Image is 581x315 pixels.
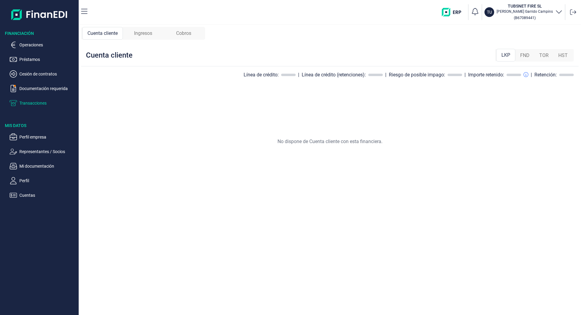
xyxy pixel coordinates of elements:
[277,138,382,145] p: No dispone de Cuenta cliente con esta financiera.
[501,52,510,59] span: LKP
[539,52,549,59] span: TOR
[534,49,553,62] div: TOR
[553,49,573,62] div: HST
[19,99,76,107] p: Transacciones
[11,5,68,24] img: Logo de aplicación
[442,8,466,16] img: erp
[19,41,76,49] p: Operaciones
[520,52,530,59] span: FND
[497,9,553,14] p: [PERSON_NAME] Garrido Campins
[19,133,76,141] p: Perfil empresa
[19,148,76,155] p: Representantes / Socios
[10,177,76,184] button: Perfil
[244,72,279,78] div: Línea de crédito:
[82,27,123,40] div: Cuenta cliente
[558,52,568,59] span: HST
[163,27,204,40] div: Cobros
[19,85,76,92] p: Documentación requerida
[10,41,76,49] button: Operaciones
[10,133,76,141] button: Perfil empresa
[385,71,386,79] div: |
[389,72,445,78] div: Riesgo de posible impago:
[19,70,76,78] p: Cesión de contratos
[10,148,76,155] button: Representantes / Socios
[464,71,466,79] div: |
[19,56,76,63] p: Préstamos
[531,71,532,79] div: |
[19,177,76,184] p: Perfil
[176,30,191,37] span: Cobros
[87,30,118,37] span: Cuenta cliente
[134,30,152,37] span: Ingresos
[10,163,76,170] button: Mi documentación
[10,99,76,107] button: Transacciones
[86,50,133,60] div: Cuenta cliente
[19,192,76,199] p: Cuentas
[302,72,366,78] div: Línea de crédito (retenciones):
[123,27,163,40] div: Ingresos
[468,72,504,78] div: Importe retenido:
[10,192,76,199] button: Cuentas
[10,85,76,92] button: Documentación requerida
[484,3,563,21] button: TUTUBSNET FIRE SL[PERSON_NAME] Garrido Campins(B67089441)
[10,56,76,63] button: Préstamos
[497,3,553,9] h3: TUBSNET FIRE SL
[496,49,515,62] div: LKP
[298,71,299,79] div: |
[534,72,557,78] div: Retención:
[19,163,76,170] p: Mi documentación
[515,49,534,62] div: FND
[514,15,536,20] small: Copiar cif
[487,9,492,15] p: TU
[10,70,76,78] button: Cesión de contratos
